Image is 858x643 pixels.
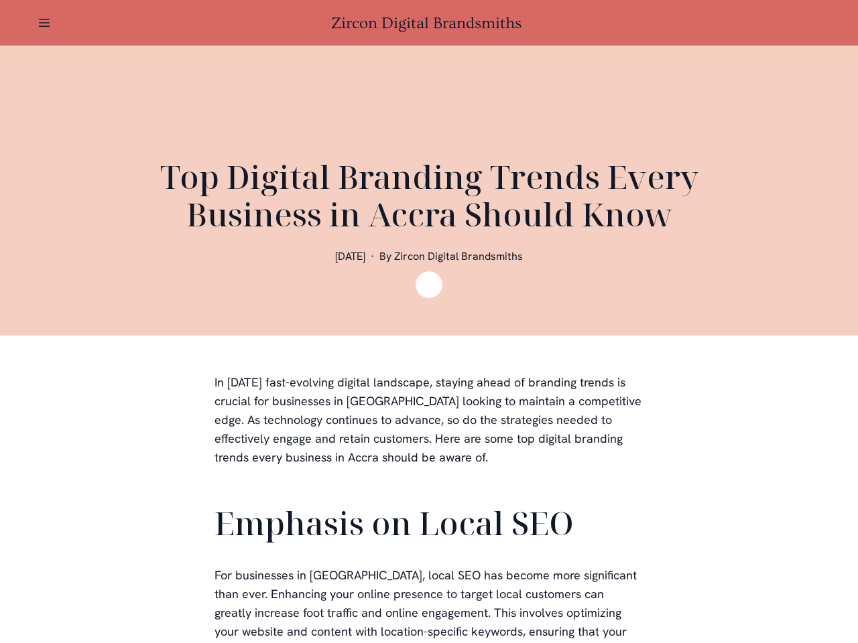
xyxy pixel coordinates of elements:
[214,373,643,467] p: In [DATE] fast-evolving digital landscape, staying ahead of branding trends is crucial for busine...
[214,486,643,547] h2: Emphasis on Local SEO
[379,249,523,263] span: By Zircon Digital Brandsmiths
[335,249,365,263] span: [DATE]
[107,158,751,233] h1: Top Digital Branding Trends Every Business in Accra Should Know
[416,271,442,298] img: Zircon Digital Brandsmiths
[371,249,374,263] span: ·
[331,14,527,32] a: Zircon Digital Brandsmiths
